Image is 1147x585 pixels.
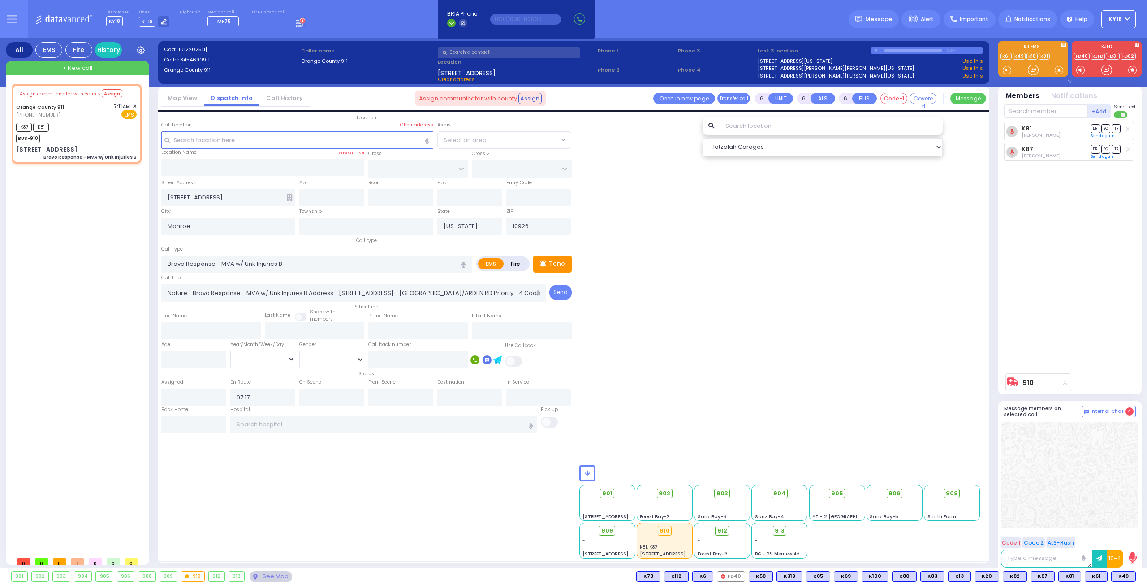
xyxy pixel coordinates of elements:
[749,571,773,582] div: BLS
[1091,133,1115,139] a: Send again
[1031,571,1055,582] div: K87
[1088,104,1111,118] button: +Add
[1112,124,1121,133] span: TR
[1084,410,1089,414] img: comment-alt.png
[758,47,871,55] label: Last 3 location
[870,507,872,513] span: -
[161,149,197,156] label: Location Name
[1013,53,1026,60] a: K49
[106,16,123,26] span: KY18
[53,572,70,581] div: 903
[164,66,298,74] label: Orange County 911
[1107,550,1123,568] button: 10-4
[250,571,292,582] div: See map
[582,544,585,550] span: -
[209,572,224,581] div: 912
[505,342,536,349] label: Use Callback
[1111,571,1136,582] div: BLS
[161,131,434,148] input: Search location here
[12,572,27,581] div: 901
[1003,571,1027,582] div: BLS
[948,571,971,582] div: K13
[102,89,122,98] button: Assign
[692,571,713,582] div: K6
[946,489,958,498] span: 908
[1091,53,1105,60] a: KJFD
[1003,571,1027,582] div: K82
[1082,406,1136,417] button: Internal Chat 4
[692,571,713,582] div: BLS
[888,489,901,498] span: 906
[698,544,700,550] span: -
[161,341,170,348] label: Age
[698,550,728,557] span: Forest Bay-3
[717,93,750,104] button: Transfer call
[1022,125,1032,132] a: K81
[62,64,92,73] span: + New call
[310,308,336,315] small: Share with
[653,93,715,104] a: Open in new page
[862,571,888,582] div: BLS
[286,194,293,201] span: Other building occupants
[678,66,755,74] span: Phone 4
[437,179,448,186] label: Floor
[582,537,585,544] span: -
[368,341,411,348] label: Call back number
[1051,91,1097,101] button: Notifications
[259,94,310,102] a: Call History
[1046,537,1075,548] button: ALS-Rush
[301,47,435,55] label: Caller name
[601,526,613,535] span: 909
[506,379,529,386] label: In Service
[444,136,487,145] span: Select an area
[1085,571,1108,582] div: K61
[776,571,802,582] div: BLS
[506,179,532,186] label: Entry Code
[230,416,537,433] input: Search hospital
[490,14,561,25] input: (000)000-00000
[892,571,917,582] div: K80
[16,145,78,154] div: [STREET_ADDRESS]
[834,571,858,582] div: K69
[927,513,956,520] span: Smith Farm
[133,103,137,110] span: ✕
[438,69,496,76] span: [STREET_ADDRESS]
[139,10,170,15] label: Lines
[161,246,183,253] label: Call Type
[755,544,758,550] span: -
[582,550,667,557] span: [STREET_ADDRESS][PERSON_NAME]
[161,121,192,129] label: Call Location
[640,550,724,557] span: [STREET_ADDRESS][PERSON_NAME]
[204,94,259,102] a: Dispatch info
[1121,53,1136,60] a: FD62
[160,572,177,581] div: 909
[1022,379,1034,386] a: 910
[180,10,200,15] label: Night unit
[437,208,450,215] label: State
[1111,571,1136,582] div: K49
[74,572,92,581] div: 904
[71,558,84,565] span: 1
[349,303,384,310] span: Patient info
[107,558,120,565] span: 0
[811,93,835,104] button: ALS
[1022,537,1045,548] button: Code 2
[806,571,830,582] div: BLS
[114,103,130,110] span: 7:11 AM
[758,65,914,72] a: [STREET_ADDRESS][PERSON_NAME][PERSON_NAME][US_STATE]
[658,526,672,536] div: 910
[1091,145,1100,153] span: DR
[95,42,122,58] a: History
[812,507,815,513] span: -
[6,42,33,58] div: All
[1101,10,1136,28] button: KY18
[96,572,113,581] div: 905
[161,94,204,102] a: Map View
[698,537,700,544] span: -
[755,507,758,513] span: -
[962,57,983,65] a: Use this
[920,571,944,582] div: K83
[812,500,815,507] span: -
[437,379,464,386] label: Destination
[806,571,830,582] div: K85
